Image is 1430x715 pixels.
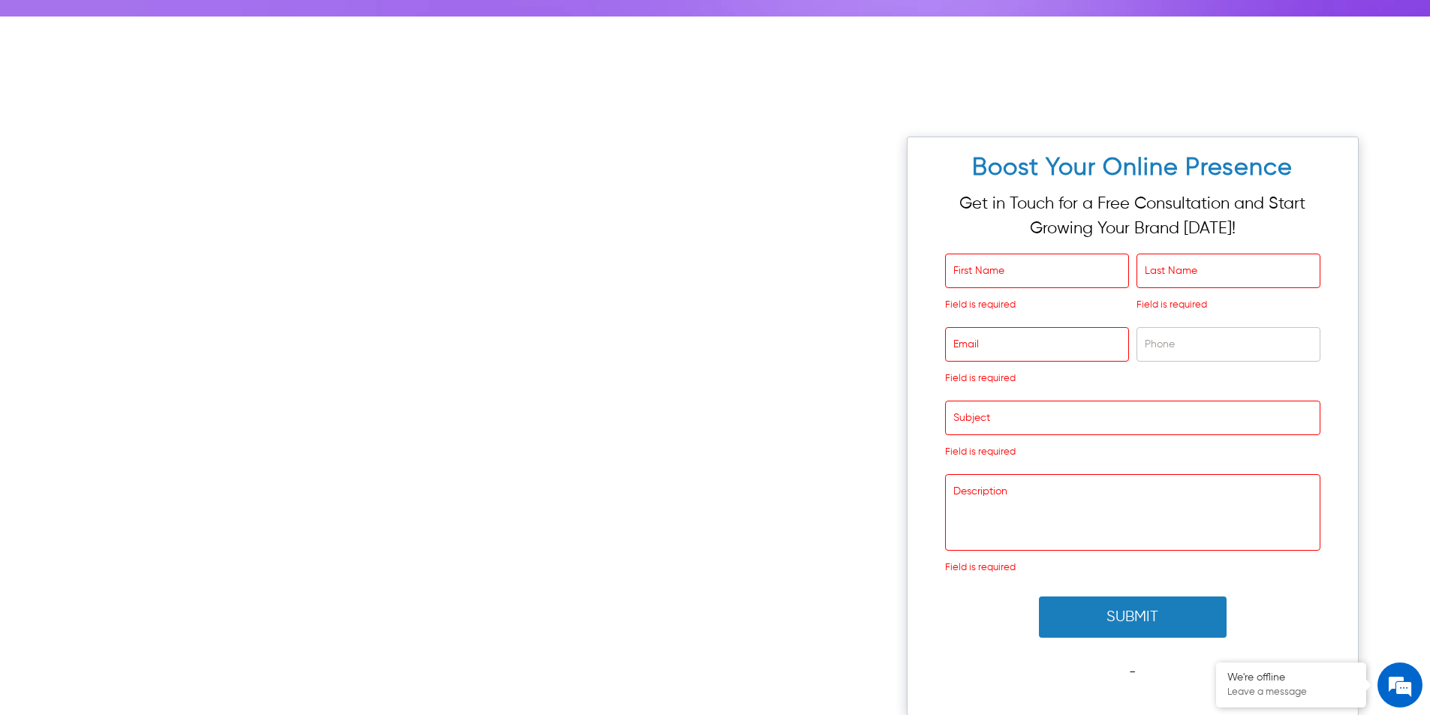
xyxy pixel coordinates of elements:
button: Submit [1039,596,1227,638]
span: We are offline. Please leave us a message. [32,189,262,341]
p: Leave a message [1227,686,1355,698]
p: Get in Touch for a Free Consultation and Start Growing Your Brand [DATE]! [945,192,1320,242]
p: Field is required [1136,298,1320,313]
img: logo_Zg8I0qSkbAqR2WFHt3p6CTuqpyXMFPubPcD2OT02zFN43Cy9FUNNG3NEPhM_Q1qe_.png [26,90,63,98]
textarea: Type your message and click 'Submit' [8,410,286,462]
p: - [1129,662,1136,683]
h2: Boost Your Online Presence [936,145,1329,191]
p: Field is required [945,445,1320,460]
p: Field is required [945,371,1129,386]
p: Field is required [945,560,1320,575]
div: We're offline [1227,671,1355,684]
p: Field is required [945,298,1129,313]
img: salesiqlogo_leal7QplfZFryJ6FIlVepeu7OftD7mt8q6exU6-34PB8prfIgodN67KcxXM9Y7JQ_.png [104,394,114,403]
div: Minimize live chat window [246,8,282,44]
div: Leave a message [78,84,252,104]
em: Submit [220,462,272,482]
em: Driven by SalesIQ [118,393,191,404]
